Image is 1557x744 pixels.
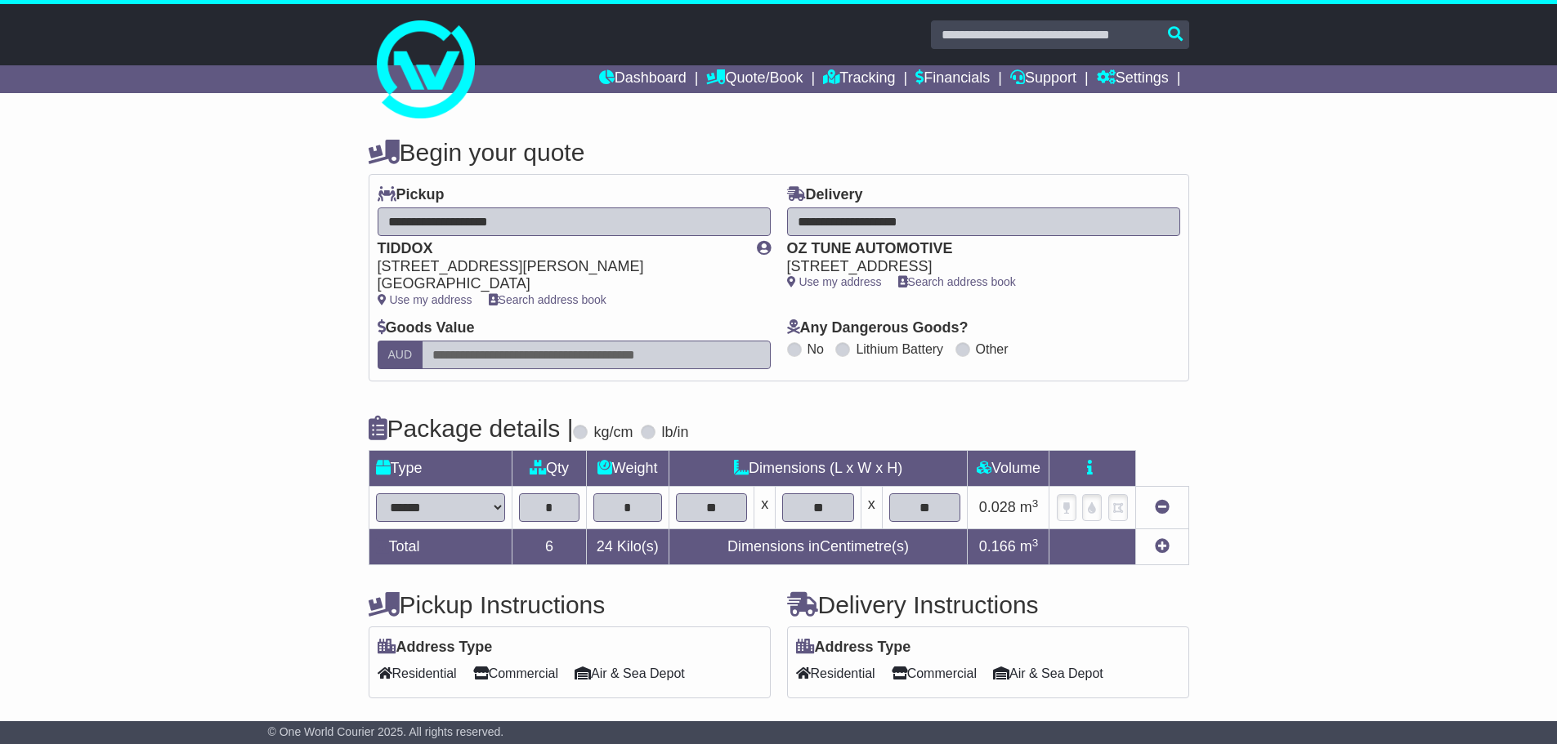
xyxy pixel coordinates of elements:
div: TIDDOX [378,240,740,258]
td: Weight [586,451,669,487]
a: Settings [1097,65,1169,93]
td: 6 [512,529,587,565]
div: [GEOGRAPHIC_DATA] [378,275,740,293]
span: Commercial [473,661,558,686]
h4: Package details | [369,415,574,442]
sup: 3 [1032,497,1039,510]
a: Remove this item [1155,499,1170,515]
a: Add new item [1155,538,1170,555]
span: m [1020,499,1039,515]
a: Use my address [378,293,472,306]
label: Other [976,341,1009,357]
span: 0.166 [979,538,1016,555]
div: [STREET_ADDRESS][PERSON_NAME] [378,258,740,276]
a: Financials [915,65,990,93]
span: © One World Courier 2025. All rights reserved. [268,725,504,738]
label: lb/in [661,424,688,442]
div: [STREET_ADDRESS] [787,258,1164,276]
td: Dimensions in Centimetre(s) [669,529,968,565]
td: Volume [968,451,1049,487]
label: Lithium Battery [856,341,943,357]
a: Quote/Book [706,65,803,93]
td: Total [369,529,512,565]
label: AUD [378,341,423,369]
label: Pickup [378,186,445,204]
a: Dashboard [599,65,687,93]
label: Any Dangerous Goods? [787,319,969,337]
td: x [861,487,882,529]
sup: 3 [1032,537,1039,549]
span: 0.028 [979,499,1016,515]
a: Use my address [787,275,882,288]
label: Address Type [796,639,911,657]
td: Dimensions (L x W x H) [669,451,968,487]
h4: Delivery Instructions [787,591,1189,618]
a: Tracking [823,65,895,93]
span: Residential [796,661,875,686]
label: Goods Value [378,319,475,337]
label: Address Type [378,639,493,657]
span: Residential [378,661,457,686]
span: m [1020,538,1039,555]
h4: Begin your quote [369,139,1189,166]
div: OZ TUNE AUTOMOTIVE [787,240,1164,258]
label: No [808,341,824,357]
label: Delivery [787,186,863,204]
h4: Pickup Instructions [369,591,771,618]
span: 24 [597,538,613,555]
a: Support [1010,65,1076,93]
span: Commercial [892,661,977,686]
a: Search address book [898,275,1016,288]
td: Qty [512,451,587,487]
td: Kilo(s) [586,529,669,565]
span: Air & Sea Depot [575,661,685,686]
td: x [754,487,776,529]
td: Type [369,451,512,487]
label: kg/cm [593,424,633,442]
a: Search address book [489,293,606,306]
span: Air & Sea Depot [993,661,1103,686]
